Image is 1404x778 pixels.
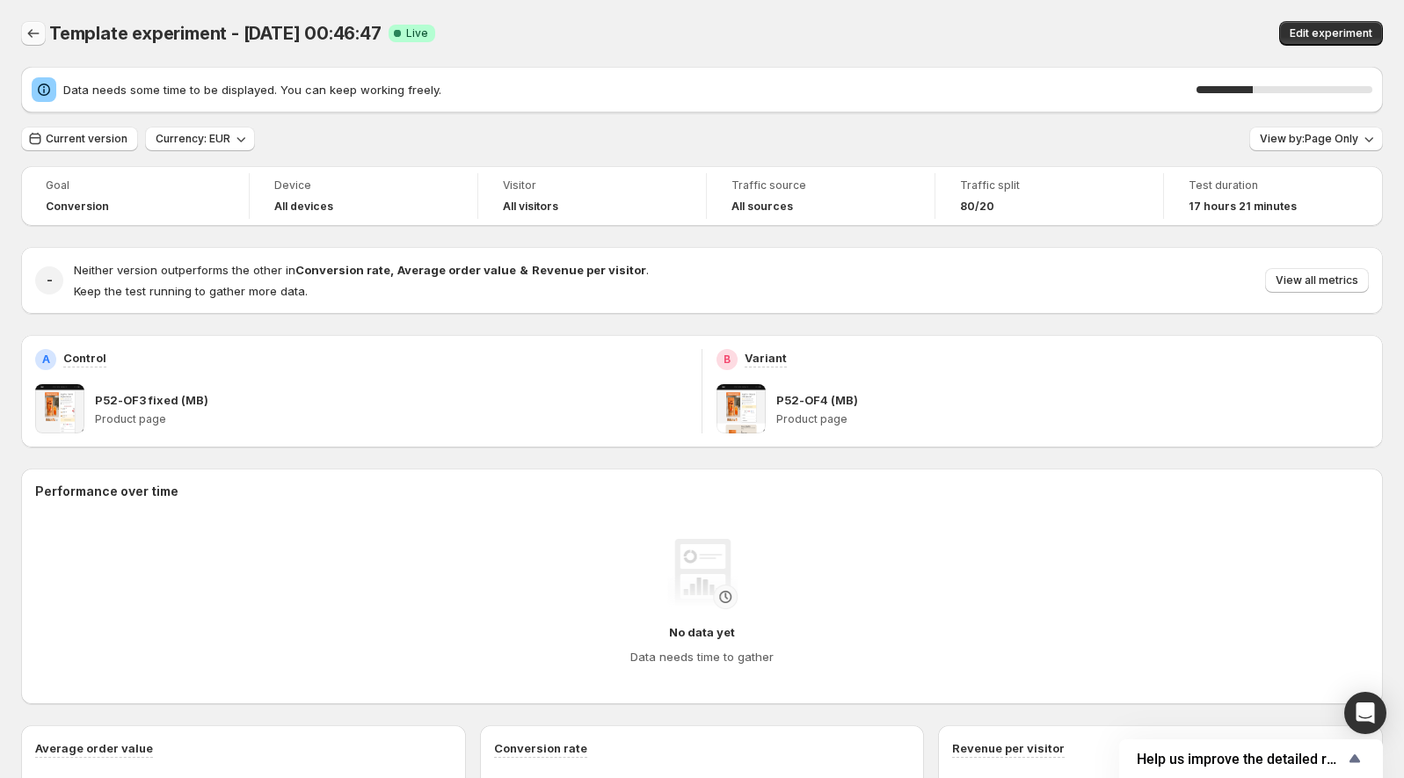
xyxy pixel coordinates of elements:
[74,263,649,277] span: Neither version outperforms the other in .
[95,412,687,426] p: Product page
[46,177,224,215] a: GoalConversion
[21,21,46,46] button: Back
[630,648,774,665] h4: Data needs time to gather
[46,200,109,214] span: Conversion
[731,200,793,214] h4: All sources
[274,200,333,214] h4: All devices
[503,177,681,215] a: VisitorAll visitors
[776,391,858,409] p: P52-OF4 (MB)
[669,623,735,641] h4: No data yet
[503,178,681,193] span: Visitor
[1189,177,1358,215] a: Test duration17 hours 21 minutes
[390,263,394,277] strong: ,
[35,483,1369,500] h2: Performance over time
[532,263,646,277] strong: Revenue per visitor
[667,539,738,609] img: No data yet
[745,349,787,367] p: Variant
[1137,748,1365,769] button: Show survey - Help us improve the detailed report for A/B campaigns
[731,178,910,193] span: Traffic source
[724,353,731,367] h2: B
[1290,26,1372,40] span: Edit experiment
[74,284,308,298] span: Keep the test running to gather more data.
[960,178,1138,193] span: Traffic split
[156,132,230,146] span: Currency: EUR
[95,391,208,409] p: P52-OF3 fixed (MB)
[145,127,255,151] button: Currency: EUR
[63,81,1197,98] span: Data needs some time to be displayed. You can keep working freely.
[46,178,224,193] span: Goal
[1260,132,1358,146] span: View by: Page Only
[1189,178,1358,193] span: Test duration
[406,26,428,40] span: Live
[47,272,53,289] h2: -
[1189,200,1297,214] span: 17 hours 21 minutes
[776,412,1369,426] p: Product page
[503,200,558,214] h4: All visitors
[494,739,587,757] h3: Conversion rate
[63,349,106,367] p: Control
[1265,268,1369,293] button: View all metrics
[1249,127,1383,151] button: View by:Page Only
[1137,751,1344,767] span: Help us improve the detailed report for A/B campaigns
[960,200,994,214] span: 80/20
[35,384,84,433] img: P52-OF3 fixed (MB)
[274,178,453,193] span: Device
[717,384,766,433] img: P52-OF4 (MB)
[397,263,516,277] strong: Average order value
[46,132,127,146] span: Current version
[49,23,382,44] span: Template experiment - [DATE] 00:46:47
[21,127,138,151] button: Current version
[295,263,390,277] strong: Conversion rate
[731,177,910,215] a: Traffic sourceAll sources
[1344,692,1386,734] div: Open Intercom Messenger
[1279,21,1383,46] button: Edit experiment
[1276,273,1358,287] span: View all metrics
[42,353,50,367] h2: A
[520,263,528,277] strong: &
[274,177,453,215] a: DeviceAll devices
[960,177,1138,215] a: Traffic split80/20
[952,739,1065,757] h3: Revenue per visitor
[35,739,153,757] h3: Average order value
